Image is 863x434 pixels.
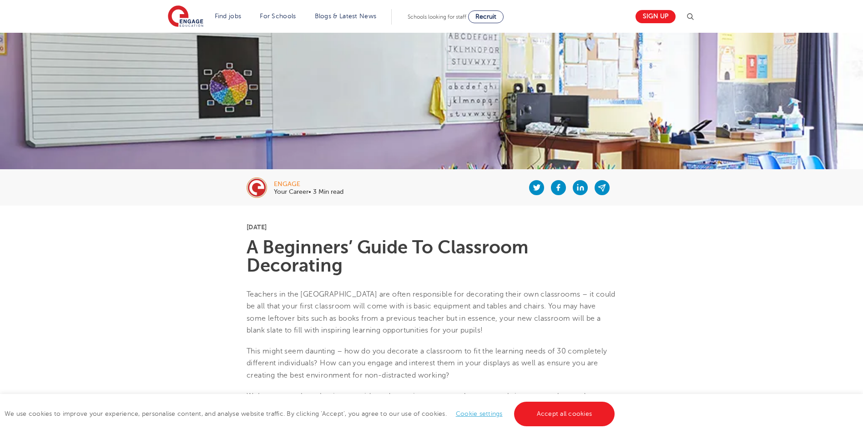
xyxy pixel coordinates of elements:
a: For Schools [260,13,296,20]
p: Teachers in the [GEOGRAPHIC_DATA] are often responsible for decorating their own classrooms – it ... [247,288,616,336]
p: [DATE] [247,224,616,230]
span: Schools looking for staff [408,14,466,20]
div: engage [274,181,343,187]
a: Recruit [468,10,504,23]
span: Recruit [475,13,496,20]
a: Blogs & Latest News [315,13,377,20]
a: Accept all cookies [514,402,615,426]
a: Find jobs [215,13,242,20]
p: We’ve put together a beginners guide to decorating your new classroom to bring some colour and cr... [247,390,616,414]
img: Engage Education [168,5,203,28]
p: This might seem daunting – how do you decorate a classroom to fit the learning needs of 30 comple... [247,345,616,381]
a: Cookie settings [456,410,503,417]
span: We use cookies to improve your experience, personalise content, and analyse website traffic. By c... [5,410,617,417]
h1: A Beginners’ Guide To Classroom Decorating [247,238,616,275]
p: Your Career• 3 Min read [274,189,343,195]
a: Sign up [636,10,676,23]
